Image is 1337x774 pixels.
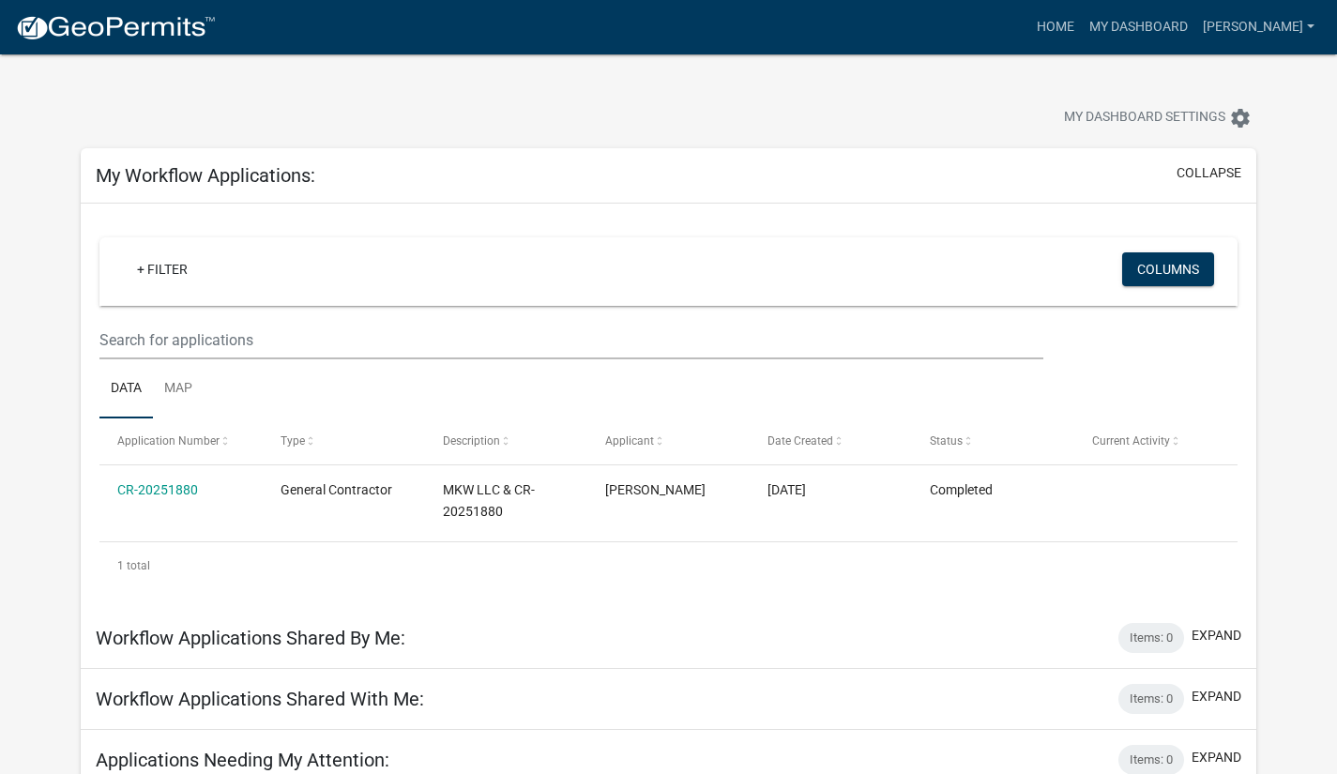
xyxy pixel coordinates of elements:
button: Columns [1122,252,1214,286]
datatable-header-cell: Type [262,418,424,463]
button: expand [1192,687,1241,706]
datatable-header-cell: Current Activity [1074,418,1237,463]
button: expand [1192,626,1241,645]
datatable-header-cell: Applicant [587,418,750,463]
h5: Workflow Applications Shared By Me: [96,627,405,649]
span: MKW LLC & CR-20251880 [443,482,535,519]
datatable-header-cell: Application Number [99,418,262,463]
a: + Filter [122,252,203,286]
div: Items: 0 [1118,623,1184,653]
a: My Dashboard [1082,9,1195,45]
button: collapse [1177,163,1241,183]
span: Applicant [605,434,654,448]
span: Date Created [767,434,833,448]
a: Map [153,359,204,419]
a: Data [99,359,153,419]
a: CR-20251880 [117,482,198,497]
div: 1 total [99,542,1238,589]
div: collapse [81,204,1256,607]
span: Matt D Wolkins [605,482,706,497]
button: expand [1192,748,1241,767]
span: 08/20/2025 [767,482,806,497]
span: Current Activity [1092,434,1170,448]
datatable-header-cell: Description [425,418,587,463]
h5: Workflow Applications Shared With Me: [96,688,424,710]
span: Type [281,434,305,448]
span: Description [443,434,500,448]
a: Home [1029,9,1082,45]
input: Search for applications [99,321,1042,359]
button: My Dashboard Settingssettings [1049,99,1267,136]
datatable-header-cell: Date Created [750,418,912,463]
i: settings [1229,107,1252,129]
datatable-header-cell: Status [912,418,1074,463]
span: Application Number [117,434,220,448]
span: My Dashboard Settings [1064,107,1225,129]
span: Completed [930,482,993,497]
div: Items: 0 [1118,684,1184,714]
h5: Applications Needing My Attention: [96,749,389,771]
a: [PERSON_NAME] [1195,9,1322,45]
span: Status [930,434,963,448]
h5: My Workflow Applications: [96,164,315,187]
span: General Contractor [281,482,392,497]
